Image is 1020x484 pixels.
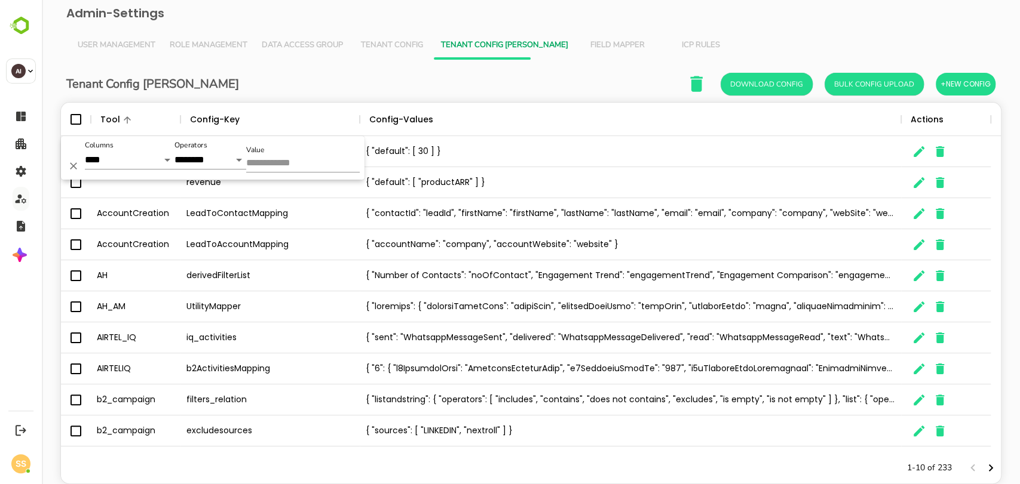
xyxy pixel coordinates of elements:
[49,353,139,384] div: AIRTELIQ
[24,158,39,174] button: Delete
[139,167,318,198] div: revenue
[899,76,949,92] span: +New Config
[49,198,139,229] div: AccountCreation
[318,353,859,384] div: { "6": { "l8IpsumdolOrsi": "AmetconsEcteturAdip", "e7SeddoeiuSmodTe": "987", "i5uTlaboreEtdoLorem...
[318,384,859,415] div: { "listandstring": { "operators": [ "includes", "contains", "does not contains", "excludes", "is ...
[624,41,694,50] span: ICP Rules
[139,353,318,384] div: b2ActivitiesMapping
[139,260,318,291] div: derivedFilterList
[59,103,78,136] div: Tool
[49,384,139,415] div: b2_campaign
[318,167,859,198] div: { "default": [ "productARR" ] }
[49,415,139,446] div: b2_campaign
[391,113,406,127] button: Sort
[318,322,859,353] div: { "sent": "WhatsappMessageSent", "delivered": "WhatsappMessageDelivered", "read": "WhatsappMessag...
[894,73,954,95] button: +New Config
[679,73,771,95] button: Download Config
[318,260,859,291] div: { "Number of Contacts": "noOfContact", "Engagement Trend": "engagementTrend", "Engagement Compari...
[316,41,385,50] span: Tenant Config
[327,103,391,136] div: Config-Values
[19,102,960,484] div: The User Data
[204,147,223,154] label: Value
[139,415,318,446] div: excludesources
[139,229,318,260] div: LeadToAccountMapping
[49,229,139,260] div: AccountCreation
[865,462,910,474] p: 1-10 of 233
[24,75,197,94] h6: Tenant Config [PERSON_NAME]
[29,31,949,60] div: Vertical tabs example
[318,136,859,167] div: { "default": [ 30 ] }
[220,41,301,50] span: Data Access Group
[148,103,198,136] div: Config-Key
[128,41,206,50] span: Role Management
[139,322,318,353] div: iq_activities
[49,260,139,291] div: AH
[36,41,114,50] span: User Management
[78,113,93,127] button: Sort
[318,229,859,260] div: { "accountName": "company", "accountWebsite": "website" }
[869,103,902,136] div: Actions
[399,41,526,50] span: Tenant Config [PERSON_NAME]
[139,384,318,415] div: filters_relation
[49,322,139,353] div: AIRTEL_IQ
[11,64,26,78] div: AI
[318,291,859,322] div: { "loremips": { "dolorsiTametCons": "adipiScin", "elitsedDoeiUsmo": "tempOrin", "utlaborEetdo": "...
[6,14,36,37] img: BambooboxLogoMark.f1c84d78b4c51b1a7b5f700c9845e183.svg
[13,422,29,438] button: Logout
[133,142,166,149] label: Operators
[11,454,30,473] div: SS
[318,198,859,229] div: { "contactId": "leadId", "firstName": "firstName", "lastName": "lastName", "email": "email", "com...
[541,41,610,50] span: Field Mapper
[318,415,859,446] div: { "sources": [ "LINKEDIN", "nextroll" ] }
[783,73,882,95] button: Bulk Config Upload
[43,142,72,149] label: Columns
[940,459,958,477] button: Next page
[49,291,139,322] div: AH_AM
[139,291,318,322] div: UtilityMapper
[198,113,212,127] button: Sort
[139,198,318,229] div: LeadToContactMapping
